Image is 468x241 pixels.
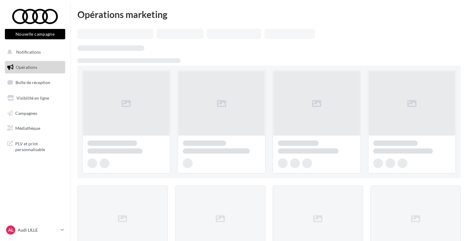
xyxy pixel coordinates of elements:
[15,126,40,131] span: Médiathèque
[5,224,65,236] a: AL Audi LILLE
[15,140,63,153] span: PLV et print personnalisable
[16,95,49,101] span: Visibilité en ligne
[18,227,58,233] p: Audi LILLE
[4,122,66,135] a: Médiathèque
[15,110,37,115] span: Campagnes
[4,107,66,120] a: Campagnes
[4,137,66,155] a: PLV et print personnalisable
[77,10,461,19] div: Opérations marketing
[8,227,13,233] span: AL
[16,80,50,85] span: Boîte de réception
[16,49,41,55] span: Notifications
[4,61,66,74] a: Opérations
[16,65,37,70] span: Opérations
[4,46,64,58] button: Notifications
[5,29,65,39] button: Nouvelle campagne
[4,92,66,105] a: Visibilité en ligne
[4,76,66,89] a: Boîte de réception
